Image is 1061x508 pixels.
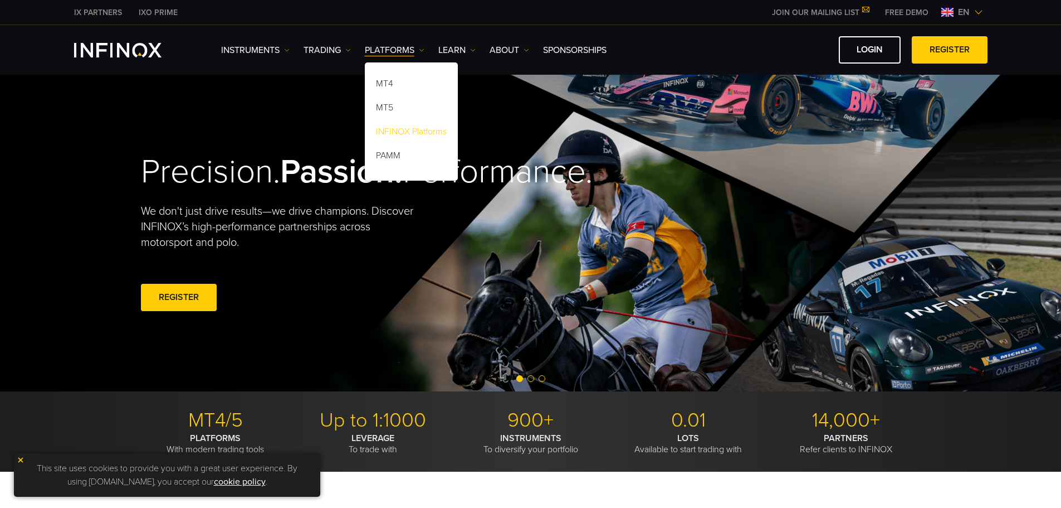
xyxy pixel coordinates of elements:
[365,43,424,57] a: PLATFORMS
[824,433,868,444] strong: PARTNERS
[516,375,523,382] span: Go to slide 1
[614,433,763,455] p: Available to start trading with
[912,36,987,64] a: REGISTER
[19,459,315,491] p: This site uses cookies to provide you with a great user experience. By using [DOMAIN_NAME], you a...
[365,74,458,98] a: MT4
[456,433,605,455] p: To diversify your portfolio
[365,122,458,146] a: INFINOX Platforms
[74,43,188,57] a: INFINOX Logo
[141,284,217,311] a: REGISTER
[539,375,545,382] span: Go to slide 3
[614,408,763,433] p: 0.01
[877,7,937,18] a: INFINOX MENU
[764,8,877,17] a: JOIN OUR MAILING LIST
[190,433,241,444] strong: PLATFORMS
[490,43,529,57] a: ABOUT
[299,408,448,433] p: Up to 1:1000
[677,433,699,444] strong: LOTS
[543,43,607,57] a: SPONSORSHIPS
[17,456,25,464] img: yellow close icon
[66,7,130,18] a: INFINOX
[304,43,351,57] a: TRADING
[527,375,534,382] span: Go to slide 2
[500,433,561,444] strong: INSTRUMENTS
[954,6,974,19] span: en
[351,433,394,444] strong: LEVERAGE
[141,408,290,433] p: MT4/5
[141,152,492,192] h2: Precision. Performance.
[141,204,422,250] p: We don't just drive results—we drive champions. Discover INFINOX’s high-performance partnerships ...
[839,36,901,64] a: LOGIN
[141,433,290,455] p: With modern trading tools
[214,476,266,487] a: cookie policy
[130,7,186,18] a: INFINOX
[221,43,290,57] a: Instruments
[771,433,921,455] p: Refer clients to INFINOX
[365,146,458,170] a: PAMM
[280,152,403,192] strong: Passion.
[771,408,921,433] p: 14,000+
[299,433,448,455] p: To trade with
[365,98,458,122] a: MT5
[438,43,476,57] a: Learn
[456,408,605,433] p: 900+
